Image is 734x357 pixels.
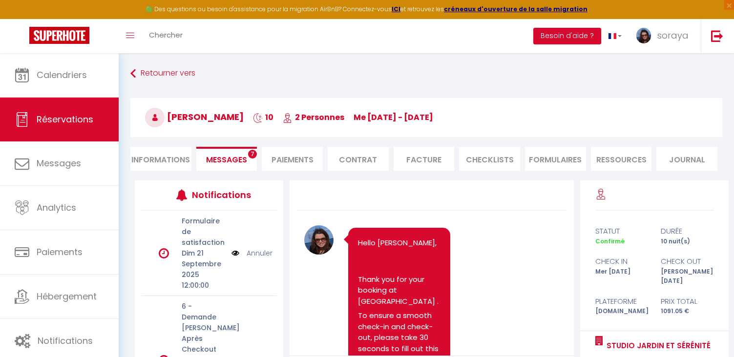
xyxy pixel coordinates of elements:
div: [DOMAIN_NAME] [588,307,654,316]
span: Paiements [37,246,83,258]
span: Chercher [149,30,183,40]
a: Annuler [247,248,273,258]
span: me [DATE] - [DATE] [354,112,433,123]
span: Réservations [37,113,93,125]
span: Hébergement [37,290,97,302]
span: 10 [253,112,273,123]
li: Contrat [328,147,389,171]
img: ... [636,28,651,43]
div: Mer [DATE] [588,267,654,286]
li: Paiements [262,147,323,171]
div: 10 nuit(s) [654,237,720,246]
span: Messages [206,154,247,165]
a: Studio Jardin et Sérénité [603,340,711,352]
div: 1091.05 € [654,307,720,316]
p: Hello [PERSON_NAME], [358,238,440,249]
h3: Notifications [192,184,249,206]
div: Plateforme [588,296,654,307]
a: ICI [392,5,400,13]
img: Super Booking [29,27,89,44]
span: Calendriers [37,69,87,81]
a: Chercher [142,19,190,53]
li: CHECKLISTS [459,147,520,171]
span: 2 Personnes [283,112,344,123]
img: NO IMAGE [231,248,239,258]
button: Besoin d'aide ? [533,28,601,44]
span: Confirmé [595,237,625,245]
li: Informations [130,147,191,171]
p: Thank you for your booking at [GEOGRAPHIC_DATA] . [358,274,440,307]
p: Dim 21 Septembre 2025 12:00:00 [182,248,225,291]
span: [PERSON_NAME] [145,111,244,123]
a: Retourner vers [130,65,722,82]
span: Analytics [37,201,76,214]
div: Prix total [654,296,720,307]
li: Journal [656,147,717,171]
img: 17135641519956.png [304,225,334,255]
span: soraya [657,29,689,41]
div: statut [588,225,654,237]
img: logout [711,30,723,42]
div: check out [654,256,720,267]
div: durée [654,225,720,237]
span: Messages [37,157,81,169]
p: Formulaire de satisfaction [182,216,225,248]
div: check in [588,256,654,267]
li: FORMULAIRES [525,147,586,171]
a: ... soraya [629,19,701,53]
li: Ressources [591,147,652,171]
li: Facture [394,147,455,171]
span: 7 [248,150,257,159]
div: [PERSON_NAME] [DATE] [654,267,720,286]
a: créneaux d'ouverture de la salle migration [444,5,587,13]
span: Notifications [38,335,93,347]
